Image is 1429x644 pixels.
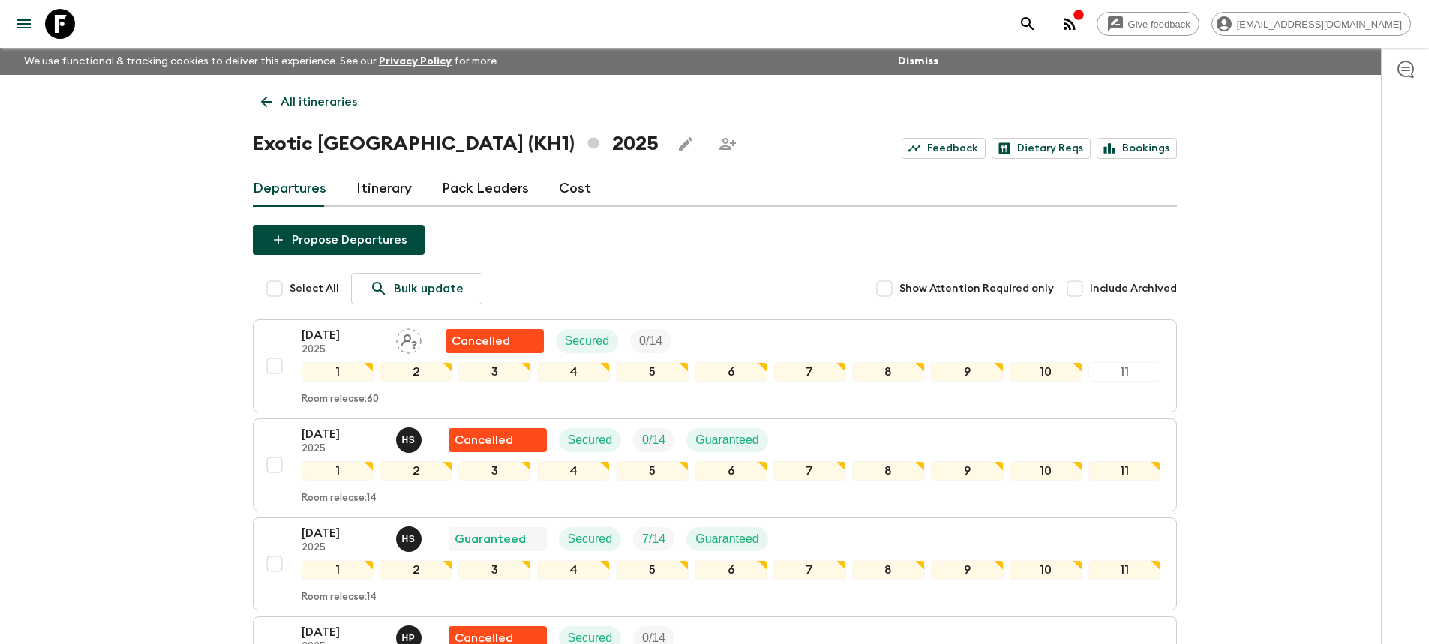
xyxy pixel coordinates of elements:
[695,461,767,481] div: 6
[396,526,425,552] button: HS
[633,428,674,452] div: Trip Fill
[302,326,384,344] p: [DATE]
[852,560,925,580] div: 8
[773,362,846,382] div: 7
[1211,12,1411,36] div: [EMAIL_ADDRESS][DOMAIN_NAME]
[1088,461,1161,481] div: 11
[852,461,925,481] div: 8
[302,560,374,580] div: 1
[455,530,526,548] p: Guaranteed
[379,56,452,67] a: Privacy Policy
[396,432,425,444] span: Hong Sarou
[559,428,622,452] div: Secured
[253,171,326,207] a: Departures
[852,362,925,382] div: 8
[1010,560,1082,580] div: 10
[894,51,942,72] button: Dismiss
[773,461,846,481] div: 7
[449,428,547,452] div: Flash Pack cancellation
[9,9,39,39] button: menu
[380,362,452,382] div: 2
[302,592,377,604] p: Room release: 14
[1088,560,1161,580] div: 11
[568,431,613,449] p: Secured
[565,332,610,350] p: Secured
[302,394,379,406] p: Room release: 60
[713,129,743,159] span: Share this itinerary
[1120,19,1199,30] span: Give feedback
[351,273,482,304] a: Bulk update
[458,461,531,481] div: 3
[458,362,531,382] div: 3
[290,281,339,296] span: Select All
[1010,362,1082,382] div: 10
[931,461,1004,481] div: 9
[446,329,544,353] div: Flash Pack cancellation
[302,425,384,443] p: [DATE]
[402,434,416,446] p: H S
[253,517,1177,610] button: [DATE]2025Hong SarouGuaranteedSecuredTrip FillGuaranteed1234567891011Room release:14
[380,560,452,580] div: 2
[402,533,416,545] p: H S
[396,531,425,543] span: Hong Sarou
[639,332,662,350] p: 0 / 14
[302,461,374,481] div: 1
[253,129,659,159] h1: Exotic [GEOGRAPHIC_DATA] (KH1) 2025
[537,461,610,481] div: 4
[1010,461,1082,481] div: 10
[642,530,665,548] p: 7 / 14
[458,560,531,580] div: 3
[253,418,1177,511] button: [DATE]2025Hong SarouFlash Pack cancellationSecuredTrip FillGuaranteed1234567891011Room release:14
[1229,19,1410,30] span: [EMAIL_ADDRESS][DOMAIN_NAME]
[992,138,1091,159] a: Dietary Reqs
[396,630,425,642] span: Heng PringRathana
[302,344,384,356] p: 2025
[642,431,665,449] p: 0 / 14
[452,332,510,350] p: Cancelled
[302,542,384,554] p: 2025
[402,632,416,644] p: H P
[616,560,689,580] div: 5
[302,443,384,455] p: 2025
[559,527,622,551] div: Secured
[396,333,422,345] span: Assign pack leader
[633,527,674,551] div: Trip Fill
[931,560,1004,580] div: 9
[568,530,613,548] p: Secured
[616,362,689,382] div: 5
[1097,138,1177,159] a: Bookings
[616,461,689,481] div: 5
[18,48,505,75] p: We use functional & tracking cookies to deliver this experience. See our for more.
[1097,12,1199,36] a: Give feedback
[253,87,365,117] a: All itineraries
[1090,281,1177,296] span: Include Archived
[253,319,1177,412] button: [DATE]2025Assign pack leaderFlash Pack cancellationSecuredTrip Fill1234567891011Room release:60
[281,93,357,111] p: All itineraries
[1013,9,1043,39] button: search adventures
[630,329,671,353] div: Trip Fill
[537,362,610,382] div: 4
[396,427,425,453] button: HS
[695,431,759,449] p: Guaranteed
[556,329,619,353] div: Secured
[1088,362,1161,382] div: 11
[394,280,464,298] p: Bulk update
[442,171,529,207] a: Pack Leaders
[253,225,425,255] button: Propose Departures
[902,138,986,159] a: Feedback
[302,362,374,382] div: 1
[302,524,384,542] p: [DATE]
[559,171,591,207] a: Cost
[302,493,377,505] p: Room release: 14
[695,362,767,382] div: 6
[380,461,452,481] div: 2
[899,281,1054,296] span: Show Attention Required only
[671,129,701,159] button: Edit this itinerary
[695,560,767,580] div: 6
[537,560,610,580] div: 4
[931,362,1004,382] div: 9
[302,623,384,641] p: [DATE]
[773,560,846,580] div: 7
[695,530,759,548] p: Guaranteed
[455,431,513,449] p: Cancelled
